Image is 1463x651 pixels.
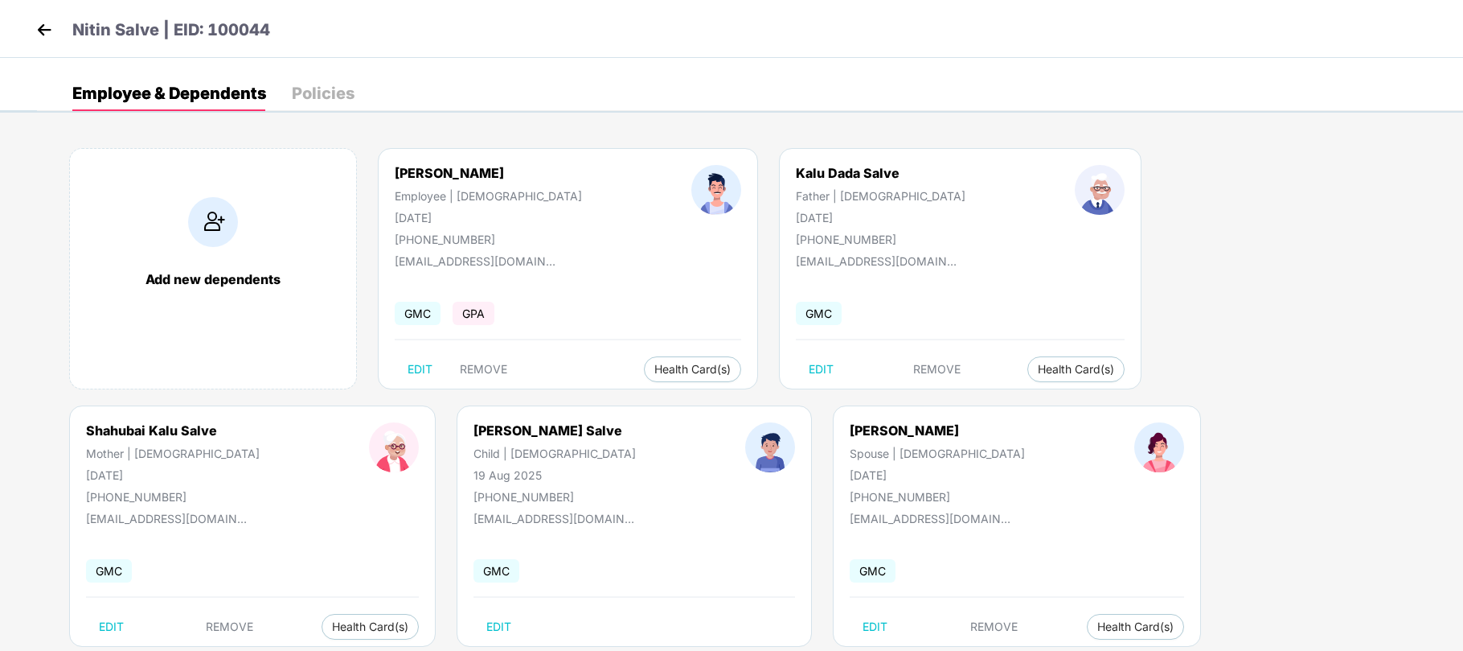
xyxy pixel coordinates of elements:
[99,620,124,633] span: EDIT
[86,271,340,287] div: Add new dependents
[395,302,441,325] span: GMC
[447,356,520,382] button: REMOVE
[86,512,247,525] div: [EMAIL_ADDRESS][DOMAIN_NAME]
[395,189,582,203] div: Employee | [DEMOGRAPHIC_DATA]
[1027,356,1125,382] button: Health Card(s)
[473,468,636,482] div: 19 Aug 2025
[188,197,238,247] img: addIcon
[970,620,1018,633] span: REMOVE
[473,614,524,640] button: EDIT
[796,356,846,382] button: EDIT
[395,211,582,225] div: [DATE]
[408,363,432,376] span: EDIT
[850,468,1025,482] div: [DATE]
[473,447,636,460] div: Child | [DEMOGRAPHIC_DATA]
[32,18,56,42] img: back
[796,189,965,203] div: Father | [DEMOGRAPHIC_DATA]
[796,211,965,225] div: [DATE]
[796,254,957,268] div: [EMAIL_ADDRESS][DOMAIN_NAME]
[654,365,731,373] span: Health Card(s)
[913,363,961,376] span: REMOVE
[745,422,795,472] img: profileImage
[322,614,419,640] button: Health Card(s)
[72,18,270,43] p: Nitin Salve | EID: 100044
[86,490,260,504] div: [PHONE_NUMBER]
[460,363,507,376] span: REMOVE
[332,623,408,631] span: Health Card(s)
[86,614,137,640] button: EDIT
[473,512,634,525] div: [EMAIL_ADDRESS][DOMAIN_NAME]
[395,356,445,382] button: EDIT
[486,620,511,633] span: EDIT
[86,447,260,460] div: Mother | [DEMOGRAPHIC_DATA]
[395,233,582,246] div: [PHONE_NUMBER]
[809,363,834,376] span: EDIT
[395,165,582,181] div: [PERSON_NAME]
[1038,365,1114,373] span: Health Card(s)
[796,302,842,325] span: GMC
[1075,165,1125,215] img: profileImage
[900,356,973,382] button: REMOVE
[850,447,1025,460] div: Spouse | [DEMOGRAPHIC_DATA]
[1097,623,1174,631] span: Health Card(s)
[691,165,741,215] img: profileImage
[850,490,1025,504] div: [PHONE_NUMBER]
[863,620,887,633] span: EDIT
[86,422,260,439] div: Shahubai Kalu Salve
[473,559,519,583] span: GMC
[395,254,555,268] div: [EMAIL_ADDRESS][DOMAIN_NAME]
[86,559,132,583] span: GMC
[1087,614,1184,640] button: Health Card(s)
[850,512,1010,525] div: [EMAIL_ADDRESS][DOMAIN_NAME]
[193,614,266,640] button: REMOVE
[796,233,965,246] div: [PHONE_NUMBER]
[850,559,895,583] span: GMC
[453,302,494,325] span: GPA
[206,620,253,633] span: REMOVE
[72,85,266,101] div: Employee & Dependents
[292,85,354,101] div: Policies
[850,422,1025,439] div: [PERSON_NAME]
[369,422,419,472] img: profileImage
[473,490,636,504] div: [PHONE_NUMBER]
[796,165,965,181] div: Kalu Dada Salve
[957,614,1031,640] button: REMOVE
[850,614,900,640] button: EDIT
[86,468,260,482] div: [DATE]
[644,356,741,382] button: Health Card(s)
[473,422,636,439] div: [PERSON_NAME] Salve
[1134,422,1184,472] img: profileImage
